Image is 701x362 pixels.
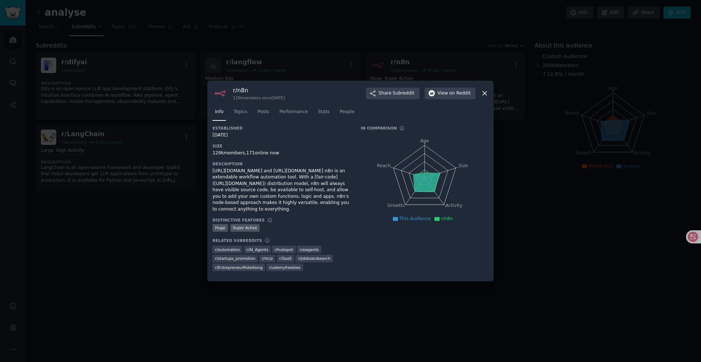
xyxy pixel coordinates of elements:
img: n8n [212,86,228,101]
div: Super Active [230,224,260,232]
span: r/n8n [441,216,453,221]
h3: Size [212,143,350,149]
span: Performance [279,109,308,115]
div: [DATE] [212,132,350,139]
tspan: Activity [446,203,463,208]
button: Viewon Reddit [425,88,476,99]
span: Info [215,109,223,115]
tspan: Reach [377,163,391,168]
h3: Related Subreddits [212,238,262,243]
span: r/ AI_Agents [246,247,268,252]
h3: Description [212,161,350,166]
h3: r/ n8n [233,86,285,94]
h3: Distinctive Features [212,217,265,223]
span: r/ SaaS [279,256,292,261]
a: Info [212,106,226,121]
span: r/ udemyfreebies [269,265,300,270]
span: r/ hubspot [275,247,293,252]
span: Share [379,90,414,97]
a: Stats [315,106,332,121]
h3: Established [212,126,350,131]
span: This Audience [399,216,431,221]
span: Stats [318,109,329,115]
button: ShareSubreddit [366,88,420,99]
span: View [437,90,471,97]
span: Topics [234,109,247,115]
span: r/ aiagents [299,247,319,252]
div: 129k members since [DATE] [233,95,285,100]
tspan: Size [459,163,468,168]
span: r/ EntrepreneurRideAlong [215,265,263,270]
div: Huge [212,224,228,232]
span: r/ jobboardsearch [298,256,330,261]
span: Posts [257,109,269,115]
a: Topics [231,106,250,121]
a: Performance [277,106,310,121]
div: [URL][DOMAIN_NAME] and [URL][DOMAIN_NAME] n8n is an extendable workflow automation tool. With a [... [212,168,350,213]
span: People [340,109,355,115]
span: on Reddit [449,90,471,97]
h3: In Comparison [361,126,397,131]
span: r/ automation [215,247,240,252]
span: r/ startups_promotion [215,256,255,261]
a: People [337,106,357,121]
a: Posts [255,106,272,121]
tspan: Growth [387,203,403,208]
span: r/ mcp [262,256,273,261]
tspan: Age [420,138,429,143]
div: 129k members, 171 online now [212,150,350,157]
span: Subreddit [393,90,414,97]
